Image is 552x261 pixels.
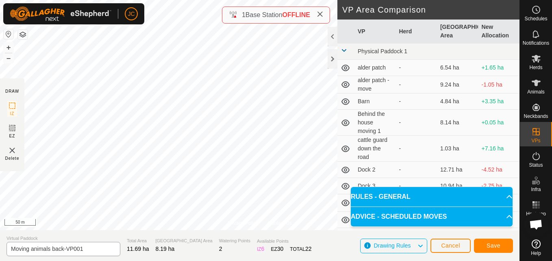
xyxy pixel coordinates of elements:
[399,97,434,106] div: -
[399,165,434,174] div: -
[128,10,135,18] span: JC
[437,94,478,110] td: 4.84 ha
[474,239,513,253] button: Save
[478,162,519,178] td: -4.52 ha
[527,89,545,94] span: Animals
[5,88,19,94] div: DRAW
[271,245,283,253] div: EZ
[354,136,396,162] td: cattle guard down the road
[354,94,396,110] td: Barn
[268,220,292,227] a: Contact Us
[478,136,519,162] td: +7.16 ha
[4,29,13,39] button: Reset Map
[478,228,519,244] td: -1.63 ha
[257,238,312,245] span: Available Points
[430,239,471,253] button: Cancel
[354,228,396,244] td: Dock1
[156,237,213,244] span: [GEOGRAPHIC_DATA] Area
[478,20,519,43] th: New Allocation
[354,110,396,136] td: Behind the house moving 1
[10,111,15,117] span: IZ
[478,178,519,194] td: -2.75 ha
[437,136,478,162] td: 1.03 ha
[441,242,460,249] span: Cancel
[358,48,407,54] span: Physical Paddock 1
[437,178,478,194] td: 10.94 ha
[531,187,541,192] span: Infra
[524,114,548,119] span: Neckbands
[228,220,258,227] a: Privacy Policy
[351,212,447,222] span: ADVICE - SCHEDULED MOVES
[399,80,434,89] div: -
[526,211,546,216] span: Heatmap
[478,110,519,136] td: +0.05 ha
[396,20,437,43] th: Herd
[520,236,552,259] a: Help
[7,235,120,242] span: Virtual Paddock
[305,246,312,252] span: 22
[399,182,434,190] div: -
[351,207,513,226] p-accordion-header: ADVICE - SCHEDULED MOVES
[399,144,434,153] div: -
[478,94,519,110] td: +3.35 ha
[478,60,519,76] td: +1.65 ha
[283,11,310,18] span: OFFLINE
[242,11,246,18] span: 1
[351,187,513,207] p-accordion-header: RULES - GENERAL
[437,20,478,43] th: [GEOGRAPHIC_DATA] Area
[246,11,283,18] span: Base Station
[437,76,478,94] td: 9.24 ha
[5,155,20,161] span: Delete
[478,76,519,94] td: -1.05 ha
[257,245,264,253] div: IZ
[342,5,519,15] h2: VP Area Comparison
[437,228,478,244] td: 9.82 ha
[156,246,175,252] span: 8.19 ha
[524,16,547,21] span: Schedules
[524,212,548,237] div: Open chat
[354,162,396,178] td: Dock 2
[437,110,478,136] td: 8.14 ha
[10,7,111,21] img: Gallagher Logo
[354,20,396,43] th: VP
[290,245,311,253] div: TOTAL
[219,237,250,244] span: Watering Points
[18,30,28,39] button: Map Layers
[127,246,149,252] span: 11.69 ha
[529,65,542,70] span: Herds
[523,41,549,46] span: Notifications
[437,60,478,76] td: 6.54 ha
[354,60,396,76] td: alder patch
[374,242,411,249] span: Drawing Rules
[529,163,543,167] span: Status
[4,43,13,52] button: +
[277,246,284,252] span: 30
[261,246,265,252] span: 6
[351,192,411,202] span: RULES - GENERAL
[9,133,15,139] span: EZ
[437,162,478,178] td: 12.71 ha
[4,53,13,63] button: –
[354,178,396,194] td: Dock 3
[399,118,434,127] div: -
[399,63,434,72] div: -
[531,138,540,143] span: VPs
[531,251,541,256] span: Help
[7,146,17,155] img: VP
[219,246,222,252] span: 2
[487,242,500,249] span: Save
[127,237,149,244] span: Total Area
[354,76,396,94] td: alder patch - move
